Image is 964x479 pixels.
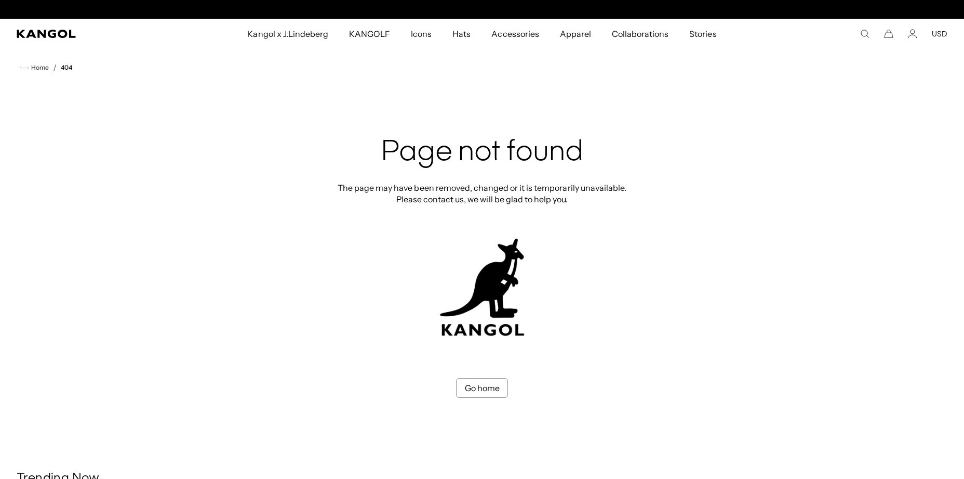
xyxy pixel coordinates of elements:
[17,30,164,38] a: Kangol
[375,5,589,14] div: 1 of 2
[612,19,668,49] span: Collaborations
[481,19,549,49] a: Accessories
[49,61,57,74] li: /
[349,19,390,49] span: KANGOLF
[679,19,727,49] a: Stories
[375,5,589,14] div: Announcement
[334,136,630,170] h2: Page not found
[456,378,508,398] a: Go home
[452,19,471,49] span: Hats
[932,29,947,38] button: USD
[61,64,72,71] a: 404
[339,19,400,49] a: KANGOLF
[560,19,591,49] span: Apparel
[411,19,432,49] span: Icons
[550,19,601,49] a: Apparel
[247,19,328,49] span: Kangol x J.Lindeberg
[334,182,630,205] p: The page may have been removed, changed or it is temporarily unavailable. Please contact us, we w...
[400,19,442,49] a: Icons
[438,238,526,336] img: kangol-404-logo.jpg
[908,29,917,38] a: Account
[375,5,589,14] slideshow-component: Announcement bar
[442,19,481,49] a: Hats
[860,29,869,38] summary: Search here
[20,63,49,72] a: Home
[884,29,893,38] button: Cart
[29,64,49,71] span: Home
[601,19,679,49] a: Collaborations
[689,19,716,49] span: Stories
[491,19,539,49] span: Accessories
[237,19,339,49] a: Kangol x J.Lindeberg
